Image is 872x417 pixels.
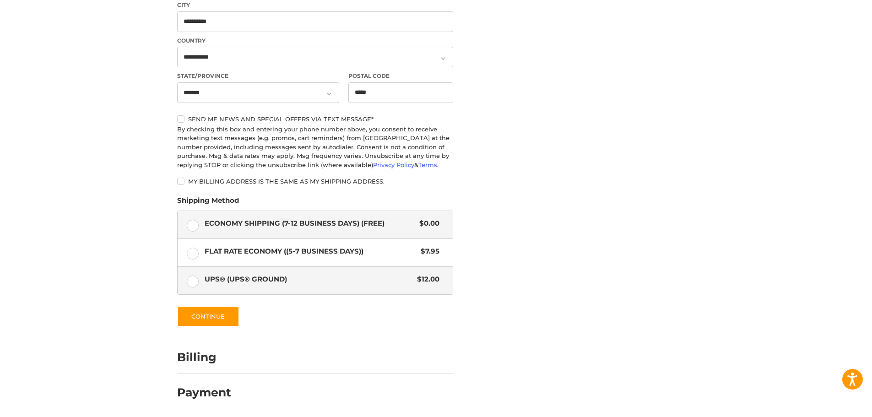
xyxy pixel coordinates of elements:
[177,195,239,210] legend: Shipping Method
[177,72,339,80] label: State/Province
[412,274,439,285] span: $12.00
[177,306,239,327] button: Continue
[177,37,453,45] label: Country
[177,125,453,170] div: By checking this box and entering your phone number above, you consent to receive marketing text ...
[418,161,437,168] a: Terms
[177,385,231,400] h2: Payment
[205,274,413,285] span: UPS® (UPS® Ground)
[177,115,453,123] label: Send me news and special offers via text message*
[348,72,454,80] label: Postal Code
[177,350,231,364] h2: Billing
[416,246,439,257] span: $7.95
[177,178,453,185] label: My billing address is the same as my shipping address.
[415,218,439,229] span: $0.00
[373,161,414,168] a: Privacy Policy
[177,1,453,9] label: City
[205,218,415,229] span: Economy Shipping (7-12 Business Days) (Free)
[205,246,417,257] span: Flat Rate Economy ((5-7 Business Days))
